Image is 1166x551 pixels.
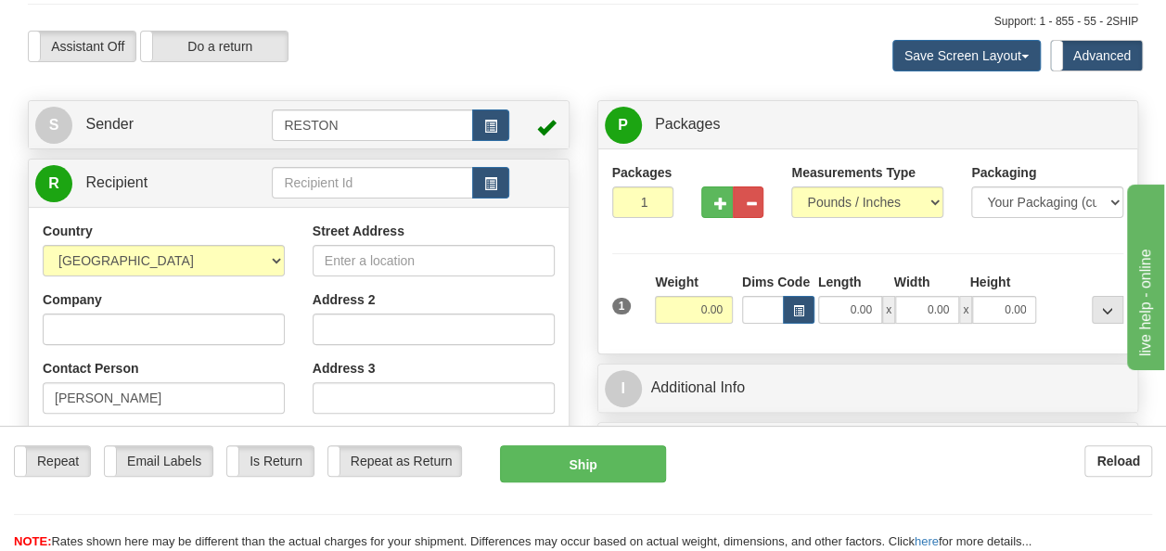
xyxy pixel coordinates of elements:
[791,163,916,182] label: Measurements Type
[43,290,102,309] label: Company
[971,163,1036,182] label: Packaging
[742,273,809,291] label: Dims Code
[894,273,930,291] label: Width
[313,359,376,378] label: Address 3
[892,40,1041,71] button: Save Screen Layout
[28,14,1138,30] div: Support: 1 - 855 - 55 - 2SHIP
[915,534,939,548] a: here
[43,359,138,378] label: Contact Person
[605,107,642,144] span: P
[1051,41,1142,70] label: Advanced
[35,165,72,202] span: R
[313,245,555,276] input: Enter a location
[272,109,472,141] input: Sender Id
[227,446,314,476] label: Is Return
[655,116,720,132] span: Packages
[14,534,51,548] span: NOTE:
[959,296,972,324] span: x
[313,290,376,309] label: Address 2
[1092,296,1123,324] div: ...
[1096,454,1140,468] b: Reload
[655,273,698,291] label: Weight
[1084,445,1152,477] button: Reload
[43,222,93,240] label: Country
[85,116,134,132] span: Sender
[141,32,288,61] label: Do a return
[612,298,632,314] span: 1
[85,174,147,190] span: Recipient
[969,273,1010,291] label: Height
[35,107,72,144] span: S
[14,11,172,33] div: live help - online
[105,446,212,476] label: Email Labels
[272,167,472,199] input: Recipient Id
[612,163,673,182] label: Packages
[328,446,461,476] label: Repeat as Return
[605,370,642,407] span: I
[1123,181,1164,370] iframe: chat widget
[605,369,1132,407] a: IAdditional Info
[500,445,667,482] button: Ship
[605,106,1132,144] a: P Packages
[882,296,895,324] span: x
[29,32,135,61] label: Assistant Off
[818,273,862,291] label: Length
[15,446,90,476] label: Repeat
[313,222,404,240] label: Street Address
[35,164,246,202] a: R Recipient
[35,106,272,144] a: S Sender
